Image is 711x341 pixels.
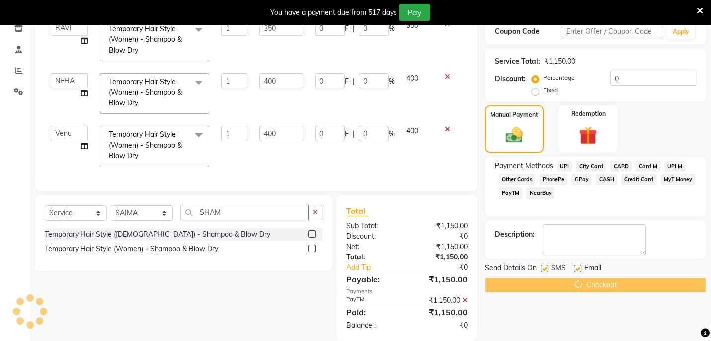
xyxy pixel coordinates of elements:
[339,252,407,262] div: Total:
[485,263,537,275] span: Send Details On
[339,242,407,252] div: Net:
[407,306,475,318] div: ₹1,150.00
[407,242,475,252] div: ₹1,150.00
[339,221,407,231] div: Sub Total:
[539,174,567,185] span: PhonePe
[339,273,407,285] div: Payable:
[339,306,407,318] div: Paid:
[406,74,418,83] span: 400
[353,129,355,139] span: |
[666,24,695,39] button: Apply
[635,161,660,172] span: Card M
[339,320,407,331] div: Balance :
[180,205,309,220] input: Search or Scan
[270,7,397,18] div: You have a payment due from 517 days
[664,161,686,172] span: UPI M
[526,187,554,199] span: NearBuy
[109,24,182,55] span: Temporary Hair Style (Women) - Shampoo & Blow Dry
[406,21,418,30] span: 350
[557,161,572,172] span: UPI
[407,273,475,285] div: ₹1,150.00
[339,262,418,273] a: Add Tip
[499,174,536,185] span: Other Cards
[610,161,632,172] span: CARD
[495,74,526,84] div: Discount:
[45,229,270,240] div: Temporary Hair Style ([DEMOGRAPHIC_DATA]) - Shampoo & Blow Dry
[109,77,182,107] span: Temporary Hair Style (Women) - Shampoo & Blow Dry
[399,4,430,21] button: Pay
[389,129,395,139] span: %
[661,174,696,185] span: MyT Money
[345,129,349,139] span: F
[562,24,663,39] input: Enter Offer / Coupon Code
[407,295,475,306] div: ₹1,150.00
[544,56,575,67] div: ₹1,150.00
[346,206,369,216] span: Total
[584,263,601,275] span: Email
[495,229,535,240] div: Description:
[407,320,475,331] div: ₹0
[345,76,349,86] span: F
[551,263,566,275] span: SMS
[138,46,143,55] a: x
[499,187,523,199] span: PayTM
[353,23,355,34] span: |
[353,76,355,86] span: |
[339,295,407,306] div: PayTM
[596,174,617,185] span: CASH
[495,161,553,171] span: Payment Methods
[138,151,143,160] a: x
[571,109,605,118] label: Redemption
[109,130,182,160] span: Temporary Hair Style (Women) - Shampoo & Blow Dry
[407,231,475,242] div: ₹0
[138,98,143,107] a: x
[346,287,468,296] div: Payments
[407,252,475,262] div: ₹1,150.00
[418,262,475,273] div: ₹0
[339,231,407,242] div: Discount:
[407,221,475,231] div: ₹1,150.00
[543,86,558,95] label: Fixed
[573,124,603,147] img: _gift.svg
[406,126,418,135] span: 400
[571,174,592,185] span: GPay
[500,125,528,145] img: _cash.svg
[543,73,575,82] label: Percentage
[495,56,540,67] div: Service Total:
[389,23,395,34] span: %
[45,244,218,254] div: Temporary Hair Style (Women) - Shampoo & Blow Dry
[345,23,349,34] span: F
[490,110,538,119] label: Manual Payment
[389,76,395,86] span: %
[621,174,657,185] span: Credit Card
[495,26,562,37] div: Coupon Code
[576,161,606,172] span: City Card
